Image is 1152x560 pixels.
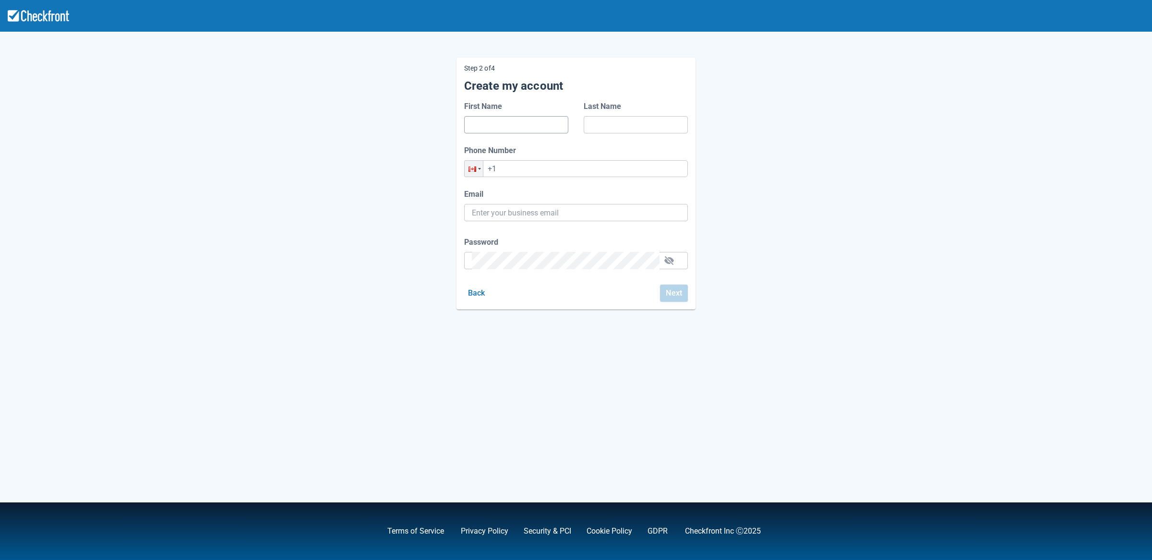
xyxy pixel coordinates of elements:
a: Privacy Policy [461,526,508,536]
a: Back [464,288,489,298]
button: Back [464,285,489,302]
label: First Name [464,101,506,112]
label: Phone Number [464,145,520,156]
div: Canada: + 1 [465,161,483,177]
iframe: Chat Widget [1014,456,1152,560]
label: Password [464,237,502,248]
input: Enter your business email [472,204,680,221]
h5: Create my account [464,79,688,93]
input: 555-555-1234 [464,160,688,177]
a: GDPR [648,526,668,536]
p: Step 2 of 4 [464,65,688,71]
a: Checkfront Inc Ⓒ2025 [685,526,761,536]
div: , [372,525,445,537]
label: Last Name [584,101,625,112]
a: Terms of Service [387,526,444,536]
label: Email [464,189,487,200]
a: Cookie Policy [587,526,632,536]
a: Security & PCI [524,526,571,536]
div: . [632,525,670,537]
